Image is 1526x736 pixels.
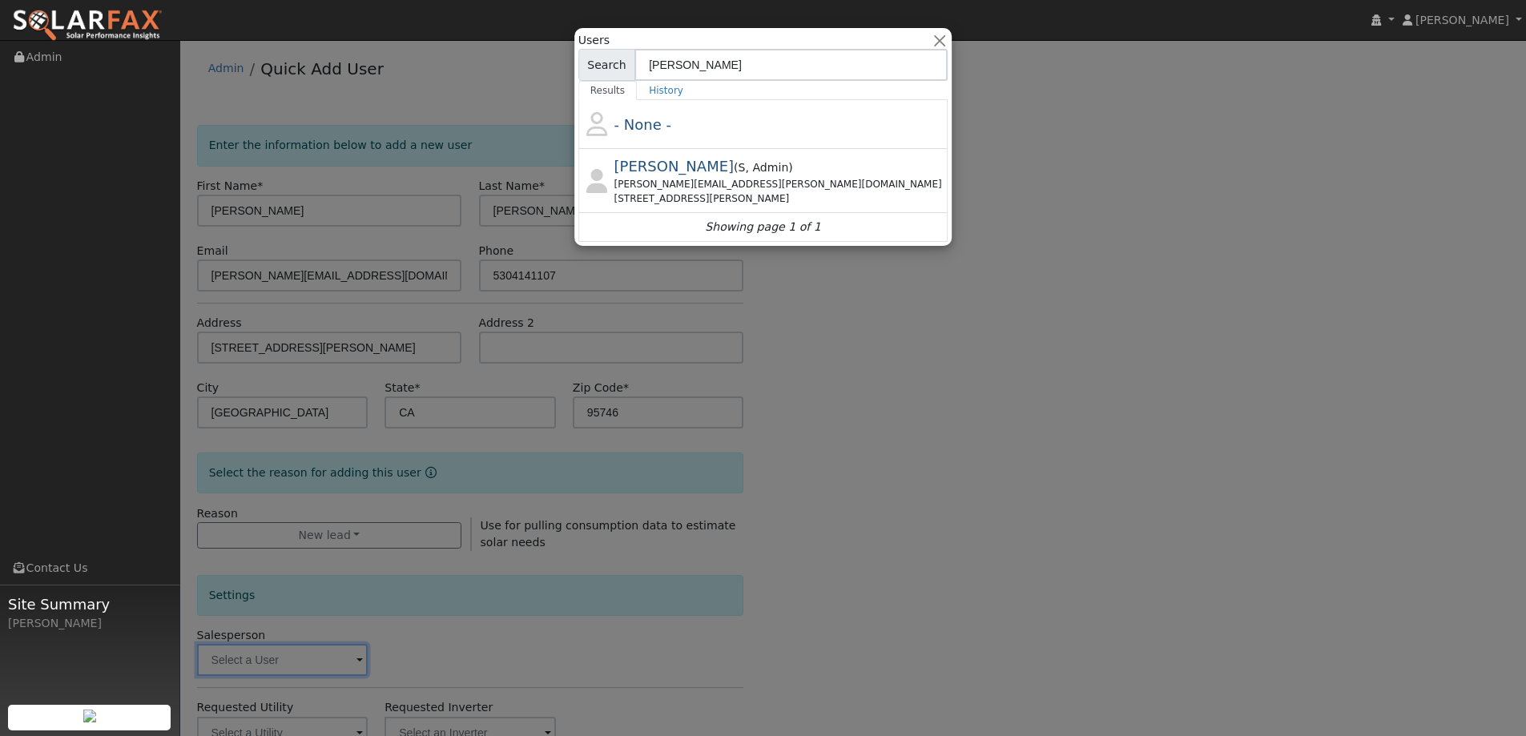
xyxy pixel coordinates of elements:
[83,710,96,722] img: retrieve
[8,615,171,632] div: [PERSON_NAME]
[578,81,638,100] a: Results
[637,81,695,100] a: History
[1415,14,1509,26] span: [PERSON_NAME]
[12,9,163,42] img: SolarFax
[8,593,171,615] span: Site Summary
[578,32,610,49] span: Users
[578,49,635,81] span: Search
